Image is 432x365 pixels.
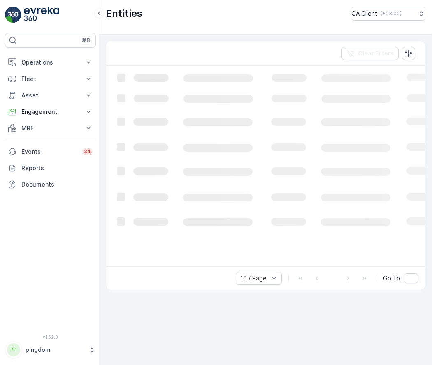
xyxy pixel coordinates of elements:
p: Operations [21,58,79,67]
span: v 1.52.0 [5,335,96,340]
button: Asset [5,87,96,104]
button: QA Client(+03:00) [351,7,425,21]
p: Asset [21,91,79,99]
p: QA Client [351,9,377,18]
button: PPpingdom [5,341,96,358]
a: Documents [5,176,96,193]
p: ( +03:00 ) [381,10,402,17]
p: Engagement [21,108,79,116]
p: Entities [106,7,142,20]
p: 34 [84,148,91,155]
button: Clear Filters [341,47,399,60]
a: Events34 [5,143,96,160]
a: Reports [5,160,96,176]
img: logo [5,7,21,23]
img: logo_light-DOdMpM7g.png [24,7,59,23]
p: Reports [21,164,93,172]
p: Events [21,148,77,156]
p: Clear Filters [358,49,394,58]
p: pingdom [26,346,84,354]
span: Go To [383,274,400,282]
p: ⌘B [82,37,90,44]
p: Fleet [21,75,79,83]
div: PP [7,343,20,356]
p: Documents [21,180,93,189]
button: MRF [5,120,96,136]
p: MRF [21,124,79,132]
button: Engagement [5,104,96,120]
button: Fleet [5,71,96,87]
button: Operations [5,54,96,71]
